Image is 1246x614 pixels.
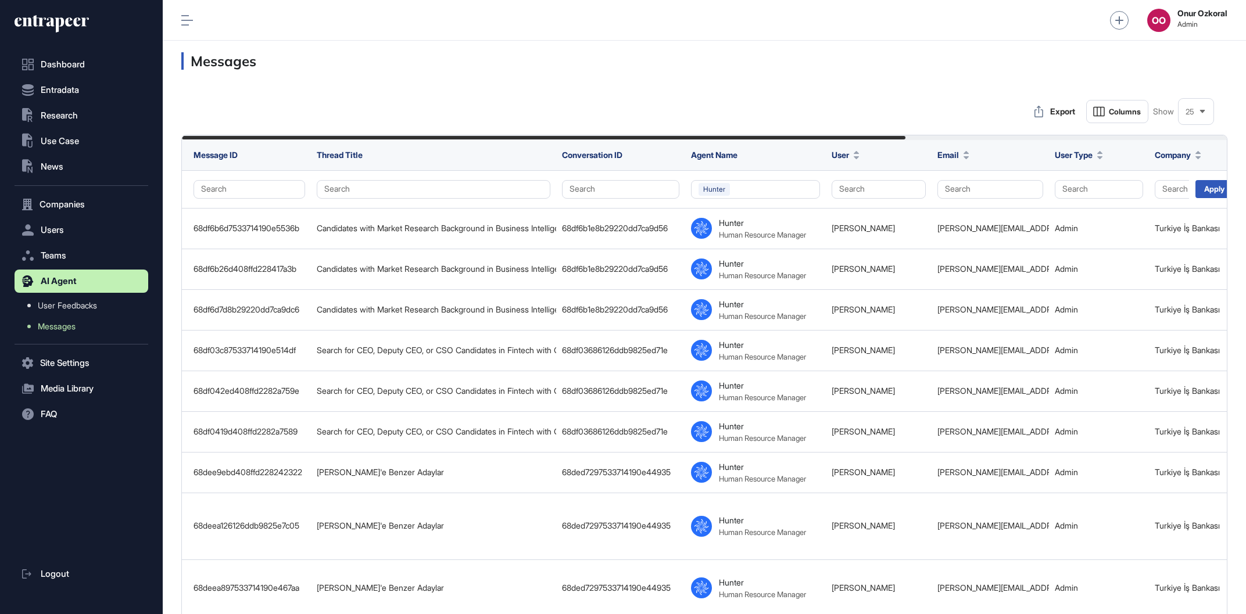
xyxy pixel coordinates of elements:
div: Human Resource Manager [719,311,806,321]
div: 68deea126126ddb9825e7c05 [194,521,305,530]
h3: Messages [181,52,1227,70]
span: Conversation ID [562,150,622,160]
div: 68df6b6d7533714190e5536b [194,224,305,233]
div: 68ded7297533714190e44935 [562,468,679,477]
div: [PERSON_NAME]'e Benzer Adaylar [317,583,550,593]
a: [PERSON_NAME] [832,583,895,593]
div: 68deea897533714190e467aa [194,583,305,593]
a: Turkiye İş Bankası [1155,386,1220,396]
span: Show [1153,107,1174,116]
span: User Feedbacks [38,301,97,310]
a: Turkiye İş Bankası [1155,345,1220,355]
div: [PERSON_NAME]'e Benzer Adaylar [317,468,550,477]
a: [PERSON_NAME] [832,467,895,477]
div: Admin [1055,346,1143,355]
div: Admin [1055,521,1143,530]
div: 68df6b1e8b29220dd7ca9d56 [562,264,679,274]
div: Search for CEO, Deputy CEO, or CSO Candidates in Fintech with Global Vision and M&A Experience in... [317,386,550,396]
div: Candidates with Market Research Background in Business Intelligence/Analytics Based in [GEOGRAPHI... [317,224,550,233]
button: Companies [15,193,148,216]
div: 68df042ed408ffd2282a759e [194,386,305,396]
div: Admin [1055,583,1143,593]
a: Turkiye İş Bankası [1155,223,1220,233]
a: [PERSON_NAME] [832,345,895,355]
span: Dashboard [41,60,85,69]
div: Hunter [719,299,744,309]
a: [PERSON_NAME] [832,520,895,530]
div: Admin [1055,224,1143,233]
div: 68df0419d408ffd2282a7589 [194,427,305,436]
button: AI Agent [15,270,148,293]
div: Admin [1055,386,1143,396]
div: Hunter [719,340,744,350]
button: User Type [1055,149,1103,161]
div: Admin [1055,427,1143,436]
div: 68dee9ebd408ffd228242322 [194,468,305,477]
a: [PERSON_NAME] [832,223,895,233]
div: 68df6b1e8b29220dd7ca9d56 [562,224,679,233]
div: 68ded7297533714190e44935 [562,583,679,593]
span: Messages [38,322,76,331]
div: Admin [1055,468,1143,477]
div: [PERSON_NAME][EMAIL_ADDRESS][DOMAIN_NAME] [937,264,1043,274]
div: [PERSON_NAME][EMAIL_ADDRESS][DOMAIN_NAME] [937,427,1043,436]
span: User Type [1055,149,1093,161]
div: 68df6b26d408ffd228417a3b [194,264,305,274]
div: 68ded7297533714190e44935 [562,521,679,530]
div: Hunter [719,515,744,525]
div: Human Resource Manager [719,527,806,537]
button: Email [937,149,969,161]
div: Human Resource Manager [719,271,806,280]
div: Hunter [719,421,744,431]
span: Email [937,149,959,161]
a: [PERSON_NAME] [832,264,895,274]
a: User Feedbacks [20,295,148,316]
div: [PERSON_NAME]'e Benzer Adaylar [317,521,550,530]
strong: Onur Ozkoral [1177,9,1227,18]
div: Hunter [719,218,744,228]
span: Use Case [41,137,79,146]
a: Turkiye İş Bankası [1155,264,1220,274]
span: News [41,162,63,171]
button: Search [832,180,926,199]
div: [PERSON_NAME][EMAIL_ADDRESS][DOMAIN_NAME] [937,224,1043,233]
span: Research [41,111,78,120]
span: Logout [41,569,69,579]
button: Users [15,218,148,242]
div: Human Resource Manager [719,590,806,599]
a: [PERSON_NAME] [832,426,895,436]
div: 68df03686126ddb9825ed71e [562,346,679,355]
span: Company [1155,149,1191,161]
a: Logout [15,562,148,586]
button: Search [937,180,1043,199]
div: Candidates with Market Research Background in Business Intelligence/Analytics Based in [GEOGRAPHI... [317,264,550,274]
button: Search [317,180,550,199]
div: [PERSON_NAME][EMAIL_ADDRESS][DOMAIN_NAME] [937,386,1043,396]
span: Thread Title [317,150,363,160]
span: Companies [40,200,85,209]
div: Admin [1055,305,1143,314]
div: Search for CEO, Deputy CEO, or CSO Candidates in Fintech with Global Vision and M&A Experience in... [317,427,550,436]
button: Search [562,180,679,199]
span: Media Library [41,384,94,393]
button: Research [15,104,148,127]
button: Use Case [15,130,148,153]
div: [PERSON_NAME][EMAIL_ADDRESS][DOMAIN_NAME] [937,346,1043,355]
span: Users [41,225,64,235]
button: Export [1028,100,1082,123]
div: 68df03686126ddb9825ed71e [562,427,679,436]
div: 68df03c87533714190e514df [194,346,305,355]
div: [PERSON_NAME][EMAIL_ADDRESS][DOMAIN_NAME] [937,305,1043,314]
button: Teams [15,244,148,267]
a: Turkiye İş Bankası [1155,583,1220,593]
div: Candidates with Market Research Background in Business Intelligence/Analytics Based in [GEOGRAPHI... [317,305,550,314]
div: 68df6d7d8b29220dd7ca9dc6 [194,305,305,314]
button: Media Library [15,377,148,400]
div: [PERSON_NAME][EMAIL_ADDRESS][DOMAIN_NAME] [937,521,1043,530]
span: FAQ [41,410,57,419]
a: Turkiye İş Bankası [1155,520,1220,530]
button: Hunter [691,180,820,199]
span: 25 [1186,107,1194,116]
a: [PERSON_NAME] [832,304,895,314]
span: AI Agent [41,277,77,286]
